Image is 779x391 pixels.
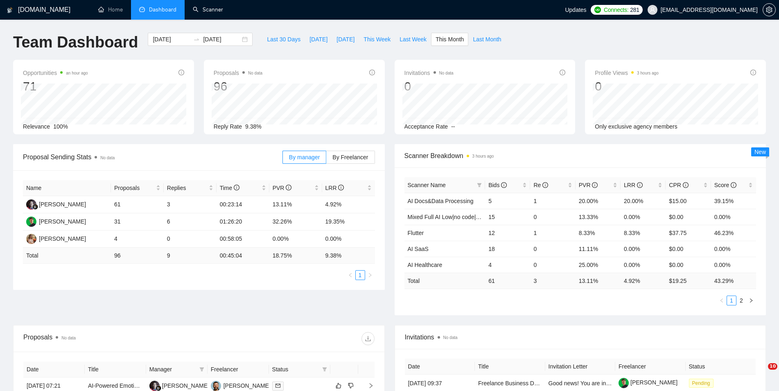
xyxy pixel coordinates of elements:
[746,296,756,305] li: Next Page
[439,71,454,75] span: No data
[485,273,530,289] td: 61
[338,185,344,190] span: info-circle
[592,182,598,188] span: info-circle
[13,33,138,52] h1: Team Dashboard
[217,196,269,213] td: 00:23:14
[485,225,530,241] td: 12
[436,35,464,44] span: This Month
[408,246,429,252] a: AI SaaS
[576,241,621,257] td: 11.11%
[711,273,756,289] td: 43.29 %
[736,296,746,305] li: 2
[220,185,239,191] span: Time
[203,35,240,44] input: End date
[719,298,724,303] span: left
[66,71,88,75] time: an hour ago
[156,385,161,391] img: gigradar-bm.png
[26,218,86,224] a: MB[PERSON_NAME]
[23,123,50,130] span: Relevance
[560,70,565,75] span: info-circle
[368,273,373,278] span: right
[214,123,242,130] span: Reply Rate
[269,248,322,264] td: 18.75 %
[576,257,621,273] td: 25.00%
[336,382,341,389] span: like
[431,33,468,46] button: This Month
[751,363,771,383] iframe: Intercom live chat
[309,35,327,44] span: [DATE]
[405,332,756,342] span: Invitations
[88,382,217,389] a: AI-Powered Emotional Wellness App Development
[26,217,36,227] img: MB
[619,378,629,388] img: c1CkLHUIwD5Ucvm7oiXNAph9-NOmZLZpbVsUrINqn_V_EzHsJW7P7QxldjUFcJOdWX
[533,182,548,188] span: Re
[408,198,474,204] a: AI Docs&Data Processing
[100,156,115,160] span: No data
[595,68,659,78] span: Profile Views
[199,367,204,372] span: filter
[359,33,395,46] button: This Week
[214,68,262,78] span: Proposals
[273,185,292,191] span: PVR
[214,79,262,94] div: 96
[485,241,530,257] td: 18
[248,71,262,75] span: No data
[621,241,666,257] td: 0.00%
[485,193,530,209] td: 5
[637,182,643,188] span: info-circle
[361,332,375,345] button: download
[404,123,448,130] span: Acceptance Rate
[164,231,217,248] td: 0
[717,296,727,305] li: Previous Page
[217,213,269,231] td: 01:26:20
[364,35,391,44] span: This Week
[332,33,359,46] button: [DATE]
[139,7,145,12] span: dashboard
[666,193,711,209] td: $15.00
[408,262,443,268] a: AI Healthcare
[637,71,659,75] time: 3 hours ago
[345,270,355,280] li: Previous Page
[408,214,507,220] a: Mixed Full AI Low|no code|automations
[164,180,217,196] th: Replies
[530,193,575,209] td: 1
[443,335,458,340] span: No data
[621,209,666,225] td: 0.00%
[650,7,655,13] span: user
[621,193,666,209] td: 20.00%
[711,193,756,209] td: 39.15%
[405,359,475,375] th: Date
[475,359,545,375] th: Title
[322,213,375,231] td: 19.35%
[26,199,36,210] img: SS
[576,193,621,209] td: 20.00%
[689,380,717,386] a: Pending
[164,213,217,231] td: 6
[321,363,329,375] span: filter
[211,381,221,391] img: VK
[32,204,38,210] img: gigradar-bm.png
[61,336,76,340] span: No data
[98,6,123,13] a: homeHome
[146,362,208,377] th: Manager
[666,241,711,257] td: $0.00
[193,6,223,13] a: searchScanner
[727,296,736,305] a: 1
[576,209,621,225] td: 13.33%
[689,379,714,388] span: Pending
[211,382,271,389] a: VK[PERSON_NAME]
[530,225,575,241] td: 1
[217,248,269,264] td: 00:45:04
[545,359,616,375] th: Invitation Letter
[711,257,756,273] td: 0.00%
[23,362,85,377] th: Date
[408,230,424,236] a: Flutter
[178,70,184,75] span: info-circle
[501,182,507,188] span: info-circle
[167,183,207,192] span: Replies
[7,4,13,17] img: logo
[485,209,530,225] td: 15
[356,271,365,280] a: 1
[714,182,736,188] span: Score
